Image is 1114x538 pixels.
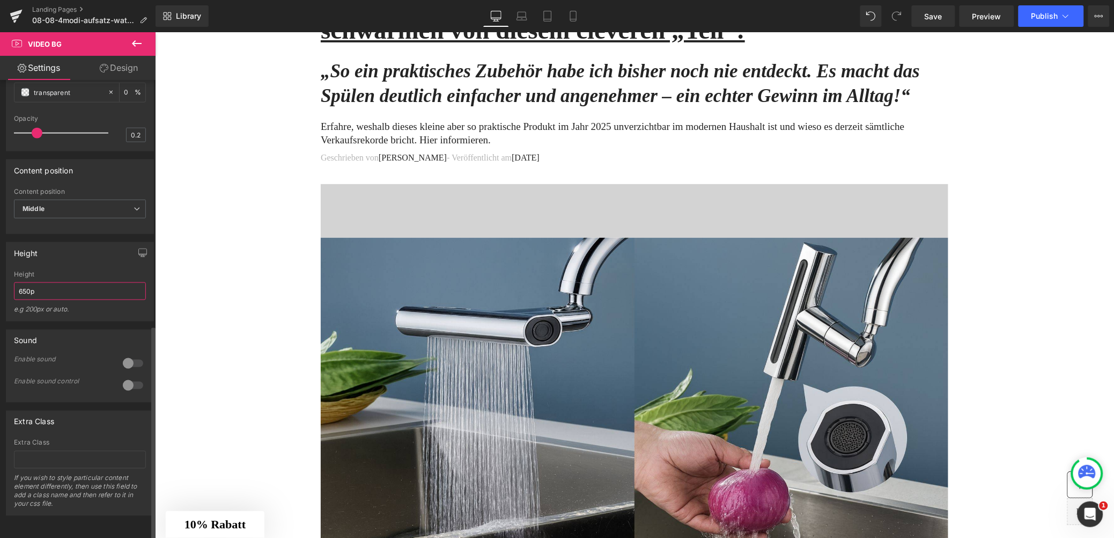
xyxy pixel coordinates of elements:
div: Height [14,243,38,258]
span: Publish [1031,12,1058,20]
p: Geschrieben von - Veröffentlicht am [166,119,793,132]
div: Sound [14,330,37,345]
div: % [120,83,145,102]
a: Landing Pages [32,5,156,14]
span: Erfahre, weshalb dieses kleine aber so praktische Produkt im Jahr 2025 unverzichtbar im modernen ... [166,89,749,113]
div: e.g 200px or auto. [14,306,146,321]
button: Publish [1019,5,1084,27]
div: Enable sound control [14,378,110,386]
button: More [1088,5,1110,27]
span: 08-08-4modi-aufsatz-waterjake-v1-DESKTOP [32,16,135,25]
div: Extra Class [14,411,54,426]
div: Height [14,271,146,278]
div: Content position [14,188,146,195]
a: New Library [156,5,209,27]
span: 1 [1100,501,1108,510]
div: Content position [14,160,73,175]
a: Tablet [535,5,560,27]
font: [PERSON_NAME] [224,121,292,130]
div: Enable sound [14,356,110,363]
span: Library [176,11,201,21]
div: Opacity [14,115,146,122]
button: Redo [886,5,908,27]
button: Undo [860,5,882,27]
a: Preview [960,5,1014,27]
a: Laptop [509,5,535,27]
span: [DATE] [357,121,385,130]
span: Save [925,11,942,22]
div: Extra Class [14,439,146,447]
input: Color [34,86,102,98]
div: If you wish to style particular content element differently, then use this field to add a class n... [14,474,146,515]
i: „So ein praktisches Zubehör habe ich bisher noch nie entdeckt. Es macht das Spülen deutlich einfa... [166,28,765,74]
a: Desktop [483,5,509,27]
span: Preview [972,11,1001,22]
a: Design [80,56,158,80]
b: Middle [23,205,45,213]
span: Video Bg [28,40,62,48]
a: Mobile [560,5,586,27]
iframe: Intercom live chat [1078,501,1103,527]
